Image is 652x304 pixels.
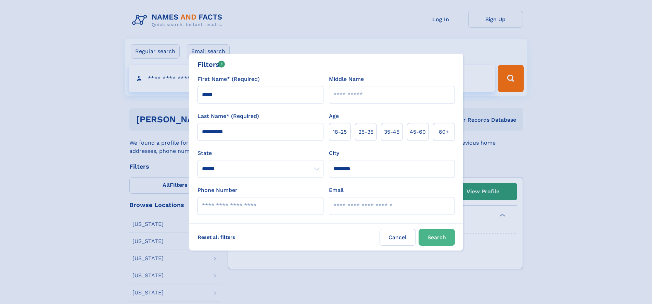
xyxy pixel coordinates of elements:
label: Email [329,186,344,194]
span: 45‑60 [410,128,426,136]
label: Age [329,112,339,120]
span: 35‑45 [384,128,399,136]
span: 60+ [439,128,449,136]
label: Cancel [380,229,416,246]
label: Last Name* (Required) [197,112,259,120]
label: Reset all filters [193,229,240,245]
label: Middle Name [329,75,364,83]
label: State [197,149,323,157]
span: 25‑35 [358,128,373,136]
label: Phone Number [197,186,238,194]
label: City [329,149,339,157]
div: Filters [197,59,225,70]
button: Search [419,229,455,246]
label: First Name* (Required) [197,75,260,83]
span: 18‑25 [333,128,347,136]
